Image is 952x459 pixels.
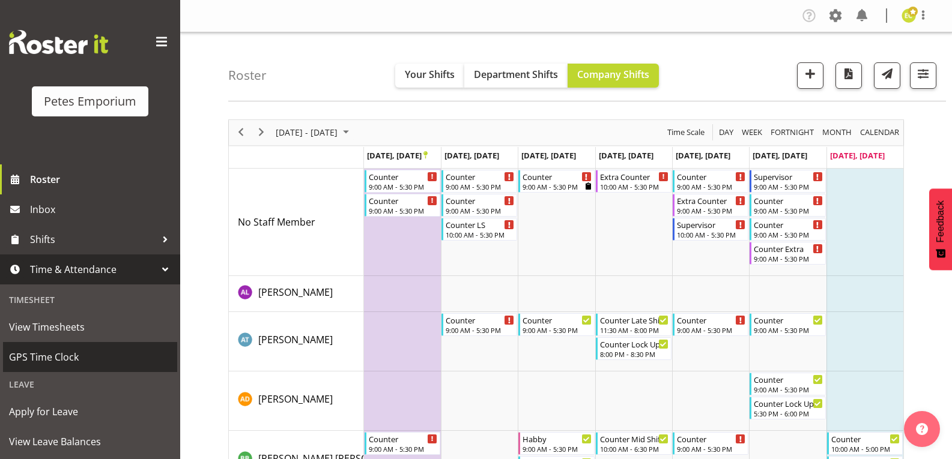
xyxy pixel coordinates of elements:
div: Counter LS [446,218,514,230]
span: Time & Attendance [30,260,156,278]
div: 9:00 AM - 5:30 PM [446,206,514,215]
div: 9:00 AM - 5:30 PM [523,444,591,454]
div: Counter [369,170,437,182]
div: No Staff Member"s event - Supervisor Begin From Friday, September 26, 2025 at 10:00:00 AM GMT+12:... [673,218,748,241]
td: No Staff Member resource [229,169,364,276]
div: Supervisor [677,218,745,230]
div: 10:00 AM - 5:30 PM [677,230,745,239]
span: calendar [859,125,900,140]
div: Counter [677,170,745,182]
div: 11:30 AM - 8:00 PM [600,325,669,335]
div: Alex-Micheal Taniwha"s event - Counter Lock Up Begin From Thursday, September 25, 2025 at 8:00:00... [596,337,672,360]
div: Counter [754,373,822,385]
div: Counter Lock Up [600,338,669,350]
a: No Staff Member [238,215,315,229]
div: Beena Beena"s event - Counter Begin From Friday, September 26, 2025 at 9:00:00 AM GMT+12:00 Ends ... [673,432,748,455]
a: Apply for Leave [3,397,177,427]
button: Send a list of all shifts for the selected filtered period to all rostered employees. [874,62,900,89]
div: No Staff Member"s event - Extra Counter Begin From Friday, September 26, 2025 at 9:00:00 AM GMT+1... [673,194,748,217]
div: Counter [446,194,514,206]
span: [DATE] - [DATE] [274,125,339,140]
div: Alex-Micheal Taniwha"s event - Counter Begin From Tuesday, September 23, 2025 at 9:00:00 AM GMT+1... [441,313,517,336]
div: 9:00 AM - 5:30 PM [754,206,822,215]
div: 9:00 AM - 5:30 PM [523,182,591,191]
img: Rosterit website logo [9,30,108,54]
div: 9:00 AM - 5:30 PM [446,182,514,191]
span: [DATE], [DATE] [367,150,428,161]
button: Department Shifts [464,64,568,88]
div: No Staff Member"s event - Counter LS Begin From Tuesday, September 23, 2025 at 10:00:00 AM GMT+12... [441,218,517,241]
div: 9:00 AM - 5:30 PM [677,206,745,215]
div: Counter [831,433,900,445]
div: Counter Mid Shift [600,433,669,445]
div: next period [251,120,271,145]
div: Amelia Denz"s event - Counter Lock Up Begin From Saturday, September 27, 2025 at 5:30:00 PM GMT+1... [750,397,825,419]
div: Counter [446,170,514,182]
div: Counter [523,314,591,326]
span: Roster [30,170,174,188]
td: Alex-Micheal Taniwha resource [229,312,364,371]
div: No Staff Member"s event - Extra Counter Begin From Thursday, September 25, 2025 at 10:00:00 AM GM... [596,170,672,193]
div: 9:00 AM - 5:30 PM [754,325,822,335]
div: 9:00 AM - 5:30 PM [754,182,822,191]
div: 9:00 AM - 5:30 PM [523,325,591,335]
span: Department Shifts [474,68,558,81]
button: Company Shifts [568,64,659,88]
div: Beena Beena"s event - Counter Mid Shift Begin From Thursday, September 25, 2025 at 10:00:00 AM GM... [596,432,672,455]
div: Beena Beena"s event - Habby Begin From Wednesday, September 24, 2025 at 9:00:00 AM GMT+12:00 Ends... [518,432,594,455]
img: help-xxl-2.png [916,423,928,435]
div: No Staff Member"s event - Counter Begin From Tuesday, September 23, 2025 at 9:00:00 AM GMT+12:00 ... [441,194,517,217]
span: [DATE], [DATE] [444,150,499,161]
span: [DATE], [DATE] [830,150,885,161]
span: [PERSON_NAME] [258,333,333,346]
span: Apply for Leave [9,403,171,421]
div: No Staff Member"s event - Counter Extra Begin From Saturday, September 27, 2025 at 9:00:00 AM GMT... [750,242,825,265]
div: Alex-Micheal Taniwha"s event - Counter Begin From Saturday, September 27, 2025 at 9:00:00 AM GMT+... [750,313,825,336]
div: No Staff Member"s event - Counter Begin From Monday, September 22, 2025 at 9:00:00 AM GMT+12:00 E... [365,194,440,217]
div: Counter [754,218,822,230]
span: [DATE], [DATE] [599,150,653,161]
div: Amelia Denz"s event - Counter Begin From Saturday, September 27, 2025 at 9:00:00 AM GMT+12:00 End... [750,373,825,395]
div: 10:00 AM - 5:00 PM [831,444,900,454]
span: Shifts [30,230,156,248]
span: [DATE], [DATE] [676,150,730,161]
div: September 22 - 28, 2025 [271,120,356,145]
div: 8:00 PM - 8:30 PM [600,349,669,359]
button: September 2025 [274,125,354,140]
span: Your Shifts [405,68,455,81]
div: Habby [523,433,591,445]
h4: Roster [228,68,267,82]
button: Fortnight [769,125,816,140]
button: Timeline Month [820,125,854,140]
div: 9:00 AM - 5:30 PM [369,206,437,215]
div: No Staff Member"s event - Counter Begin From Tuesday, September 23, 2025 at 9:00:00 AM GMT+12:00 ... [441,170,517,193]
div: 9:00 AM - 5:30 PM [754,230,822,239]
div: No Staff Member"s event - Counter Begin From Saturday, September 27, 2025 at 9:00:00 AM GMT+12:00... [750,218,825,241]
a: [PERSON_NAME] [258,392,333,406]
div: 9:00 AM - 5:30 PM [677,182,745,191]
div: 9:00 AM - 5:30 PM [677,325,745,335]
div: 9:00 AM - 5:30 PM [754,254,822,263]
button: Timeline Week [740,125,765,140]
div: No Staff Member"s event - Counter Begin From Saturday, September 27, 2025 at 9:00:00 AM GMT+12:00... [750,194,825,217]
a: GPS Time Clock [3,342,177,372]
a: View Timesheets [3,312,177,342]
div: previous period [231,120,251,145]
div: Timesheet [3,287,177,312]
div: No Staff Member"s event - Counter Begin From Wednesday, September 24, 2025 at 9:00:00 AM GMT+12:0... [518,170,594,193]
span: Time Scale [666,125,706,140]
div: 10:00 AM - 6:30 PM [600,444,669,454]
div: Counter [754,194,822,206]
a: [PERSON_NAME] [258,285,333,299]
span: Inbox [30,200,174,218]
button: Next [253,125,270,140]
button: Your Shifts [395,64,464,88]
div: Beena Beena"s event - Counter Begin From Monday, September 22, 2025 at 9:00:00 AM GMT+12:00 Ends ... [365,432,440,455]
span: [PERSON_NAME] [258,392,333,406]
span: Week [741,125,763,140]
td: Amelia Denz resource [229,371,364,431]
div: Counter [369,433,437,445]
span: [PERSON_NAME] [258,286,333,299]
div: 5:30 PM - 6:00 PM [754,409,822,418]
div: Petes Emporium [44,92,136,110]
